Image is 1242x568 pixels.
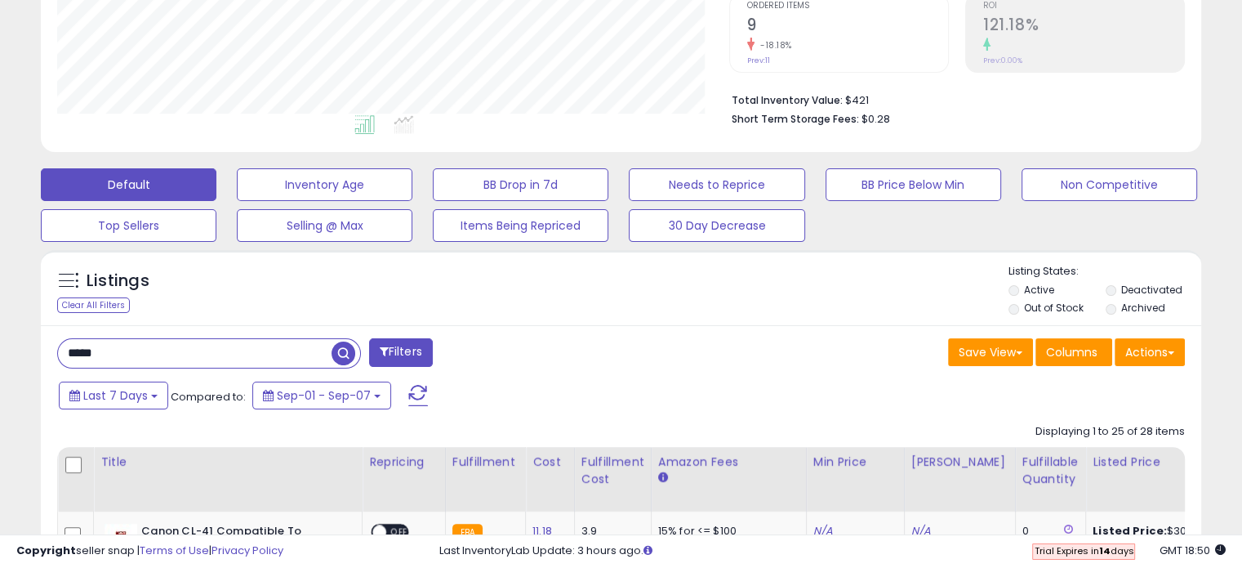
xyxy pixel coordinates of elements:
[1115,338,1185,366] button: Actions
[237,209,412,242] button: Selling @ Max
[83,387,148,404] span: Last 7 Days
[433,168,608,201] button: BB Drop in 7d
[1120,301,1164,315] label: Archived
[813,454,897,471] div: Min Price
[581,454,644,488] div: Fulfillment Cost
[747,56,770,65] small: Prev: 11
[211,543,283,558] a: Privacy Policy
[983,16,1184,38] h2: 121.18%
[1022,454,1079,488] div: Fulfillable Quantity
[41,168,216,201] button: Default
[433,209,608,242] button: Items Being Repriced
[100,454,355,471] div: Title
[1035,338,1112,366] button: Columns
[59,382,168,409] button: Last 7 Days
[369,454,438,471] div: Repricing
[439,543,1226,559] div: Last InventoryLab Update: 3 hours ago.
[1024,301,1084,315] label: Out of Stock
[277,387,371,404] span: Sep-01 - Sep-07
[532,454,568,471] div: Cost
[1008,264,1201,280] p: Listing States:
[1098,544,1110,557] b: 14
[1120,283,1182,297] label: Deactivated
[948,338,1033,366] button: Save View
[369,338,433,367] button: Filters
[732,93,843,107] b: Total Inventory Value:
[1046,344,1097,360] span: Columns
[983,2,1184,11] span: ROI
[658,454,799,471] div: Amazon Fees
[252,382,391,409] button: Sep-01 - Sep-07
[911,454,1008,471] div: [PERSON_NAME]
[1034,544,1133,557] span: Trial Expires in days
[41,209,216,242] button: Top Sellers
[983,56,1022,65] small: Prev: 0.00%
[237,168,412,201] button: Inventory Age
[16,543,283,559] div: seller snap | |
[732,112,859,126] b: Short Term Storage Fees:
[1093,454,1234,471] div: Listed Price
[629,168,804,201] button: Needs to Reprice
[747,16,948,38] h2: 9
[747,2,948,11] span: Ordered Items
[1024,283,1054,297] label: Active
[57,297,130,313] div: Clear All Filters
[452,454,519,471] div: Fulfillment
[1022,168,1197,201] button: Non Competitive
[16,543,76,558] strong: Copyright
[861,111,890,127] span: $0.28
[755,39,792,51] small: -18.18%
[658,471,668,485] small: Amazon Fees.
[732,89,1173,109] li: $421
[87,270,149,293] h5: Listings
[826,168,1001,201] button: BB Price Below Min
[629,209,804,242] button: 30 Day Decrease
[171,389,246,405] span: Compared to:
[1035,424,1185,440] div: Displaying 1 to 25 of 28 items
[140,543,209,558] a: Terms of Use
[1160,543,1226,558] span: 2025-09-15 18:50 GMT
